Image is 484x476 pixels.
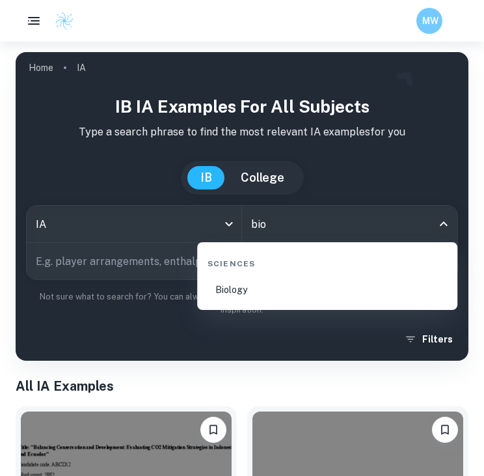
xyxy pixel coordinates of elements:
p: IA [77,61,86,75]
div: IA [27,206,241,242]
input: E.g. player arrangements, enthalpy of combustion, analysis of a big city... [27,243,421,279]
h6: MW [422,14,437,28]
button: College [228,166,297,189]
button: Filters [401,328,458,351]
a: Clastify logo [47,11,74,31]
h1: All IA Examples [16,376,468,396]
button: Close [435,215,453,233]
div: Sciences [202,247,452,275]
img: Clastify logo [55,11,74,31]
img: profile cover [16,52,468,361]
p: Not sure what to search for? You can always look through our example Internal Assessments below f... [26,290,458,317]
button: Bookmark [432,417,458,443]
button: IB [187,166,225,189]
button: MW [416,8,442,34]
h1: IB IA examples for all subjects [26,94,458,119]
a: Home [29,59,53,77]
button: Bookmark [200,417,226,443]
p: Type a search phrase to find the most relevant IA examples for you [26,124,458,140]
li: Biology [202,275,452,305]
